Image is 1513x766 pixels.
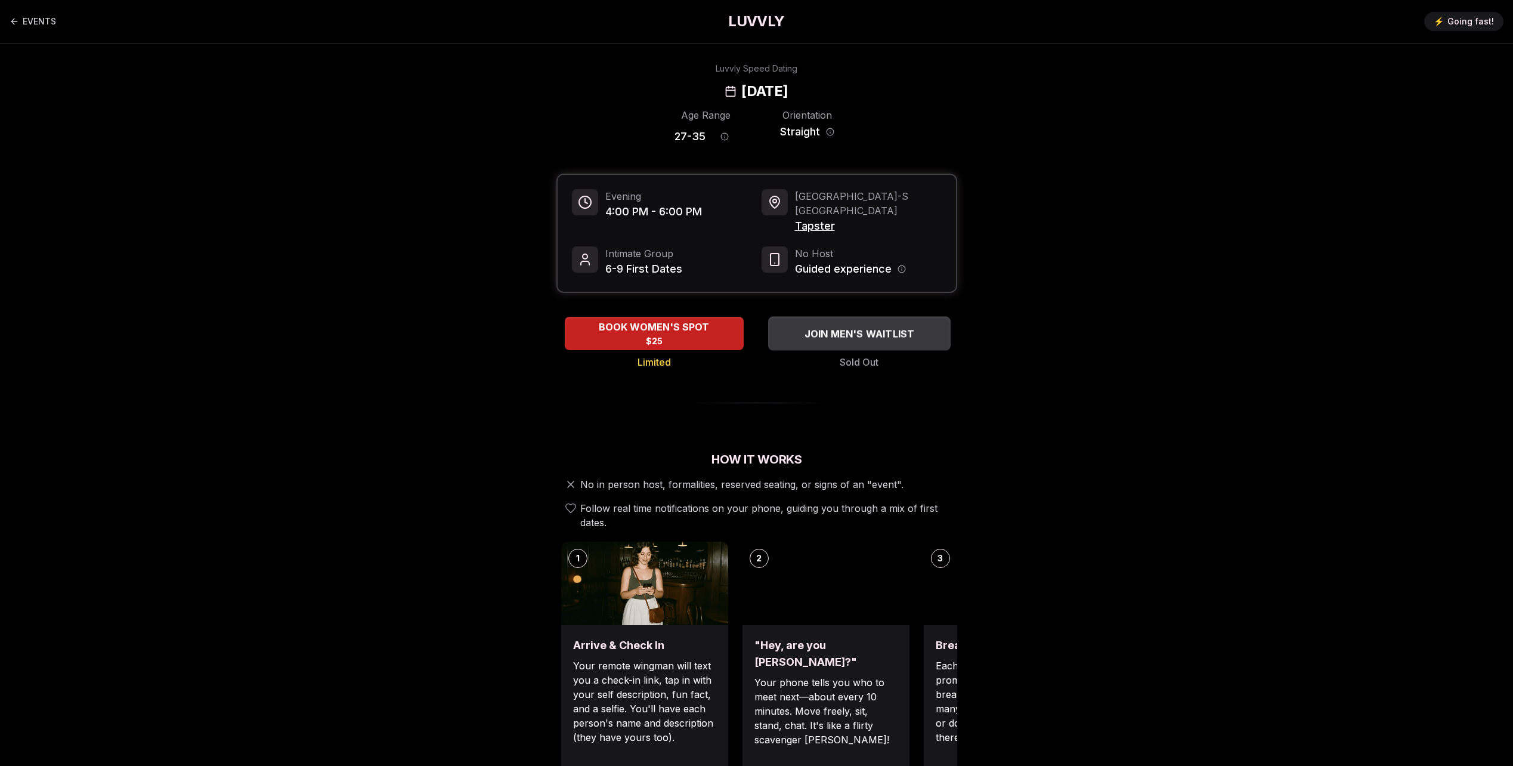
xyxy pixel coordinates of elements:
span: JOIN MEN'S WAITLIST [802,326,917,341]
span: Intimate Group [605,246,682,261]
span: Limited [638,355,671,369]
button: Orientation information [826,128,834,136]
a: Back to events [10,10,56,33]
span: No in person host, formalities, reserved seating, or signs of an "event". [580,477,904,492]
h3: "Hey, are you [PERSON_NAME]?" [754,637,898,671]
span: 27 - 35 [674,128,706,145]
h2: [DATE] [741,82,788,101]
img: Break the ice with prompts [924,542,1091,625]
img: "Hey, are you Max?" [742,542,909,625]
a: LUVVLY [728,12,784,31]
div: 2 [750,549,769,568]
div: 1 [568,549,587,568]
div: 3 [931,549,950,568]
button: JOIN MEN'S WAITLIST - Sold Out [768,316,951,350]
span: Tapster [795,218,942,234]
span: [GEOGRAPHIC_DATA] - S [GEOGRAPHIC_DATA] [795,189,942,218]
span: Follow real time notifications on your phone, guiding you through a mix of first dates. [580,501,952,530]
span: Guided experience [795,261,892,277]
span: Sold Out [840,355,878,369]
span: ⚡️ [1434,16,1444,27]
h3: Break the ice with prompts [936,637,1079,654]
button: BOOK WOMEN'S SPOT - Limited [565,317,744,350]
span: 4:00 PM - 6:00 PM [605,203,702,220]
button: Age range information [711,123,738,150]
img: Arrive & Check In [561,542,728,625]
span: Straight [780,123,820,140]
span: No Host [795,246,906,261]
span: $25 [646,335,663,347]
span: 6-9 First Dates [605,261,682,277]
p: Your remote wingman will text you a check-in link, tap in with your self description, fun fact, a... [573,659,716,745]
h2: How It Works [556,451,957,468]
h3: Arrive & Check In [573,637,716,654]
div: Luvvly Speed Dating [716,63,797,75]
span: BOOK WOMEN'S SPOT [596,320,711,334]
p: Your phone tells you who to meet next—about every 10 minutes. Move freely, sit, stand, chat. It's... [754,675,898,747]
button: Host information [898,265,906,273]
span: Evening [605,189,702,203]
p: Each date will have new convo prompts on screen to help break the ice. Cycle through as many as y... [936,659,1079,745]
div: Orientation [776,108,839,122]
div: Age Range [674,108,738,122]
span: Going fast! [1447,16,1494,27]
